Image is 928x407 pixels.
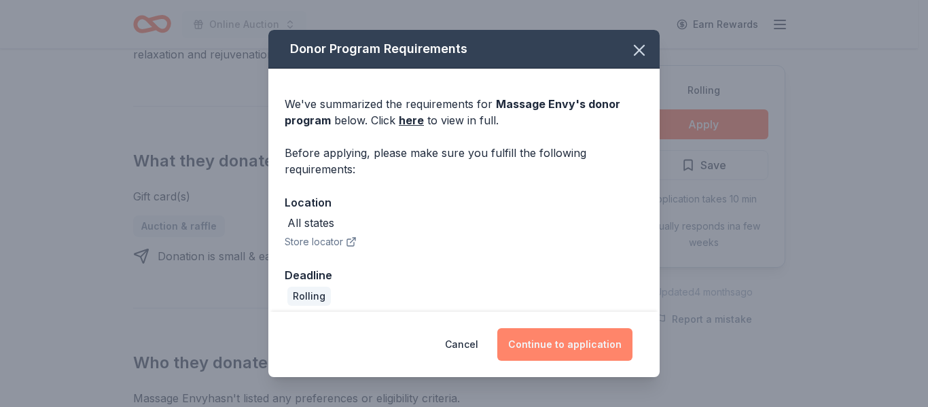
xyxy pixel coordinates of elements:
a: here [399,112,424,128]
button: Cancel [445,328,478,361]
div: Donor Program Requirements [268,30,660,69]
div: Deadline [285,266,643,284]
button: Store locator [285,234,357,250]
div: Before applying, please make sure you fulfill the following requirements: [285,145,643,177]
button: Continue to application [497,328,632,361]
div: All states [287,215,334,231]
div: We've summarized the requirements for below. Click to view in full. [285,96,643,128]
div: Location [285,194,643,211]
div: Rolling [287,287,331,306]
